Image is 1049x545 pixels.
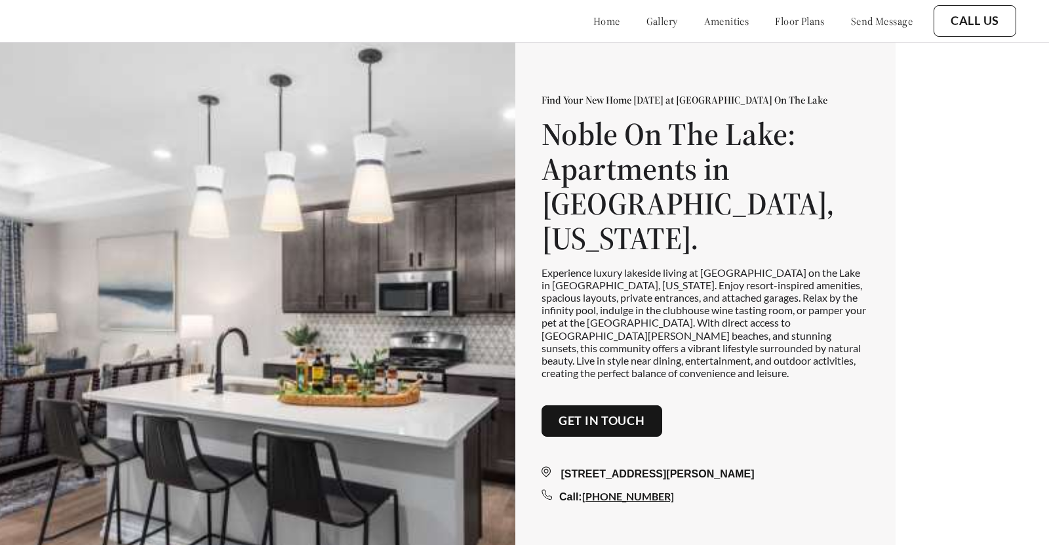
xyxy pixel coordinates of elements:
[775,14,825,28] a: floor plans
[542,466,869,482] div: [STREET_ADDRESS][PERSON_NAME]
[559,491,582,502] span: Call:
[951,14,999,28] a: Call Us
[646,14,678,28] a: gallery
[542,266,869,380] p: Experience luxury lakeside living at [GEOGRAPHIC_DATA] on the Lake in [GEOGRAPHIC_DATA], [US_STAT...
[934,5,1016,37] button: Call Us
[559,414,645,428] a: Get in touch
[851,14,913,28] a: send message
[593,14,620,28] a: home
[542,405,662,437] button: Get in touch
[704,14,749,28] a: amenities
[582,490,674,502] a: [PHONE_NUMBER]
[542,117,869,255] h1: Noble On The Lake: Apartments in [GEOGRAPHIC_DATA], [US_STATE].
[542,93,869,106] p: Find Your New Home [DATE] at [GEOGRAPHIC_DATA] On The Lake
